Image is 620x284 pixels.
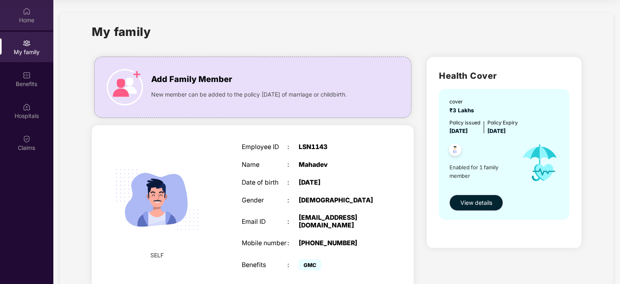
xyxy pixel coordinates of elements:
span: SELF [151,251,164,260]
div: Employee ID [242,143,287,151]
div: : [287,143,299,151]
div: Email ID [242,218,287,226]
span: ₹3 Lakhs [449,107,477,114]
div: Benefits [242,261,287,269]
div: [DEMOGRAPHIC_DATA] [299,197,379,204]
div: Mobile number [242,240,287,247]
div: [DATE] [299,179,379,187]
div: Policy Expiry [487,119,518,126]
div: Name [242,161,287,169]
h2: Health Cover [439,69,569,82]
div: : [287,161,299,169]
img: icon [107,69,143,105]
span: GMC [299,259,321,271]
div: Gender [242,197,287,204]
span: Enabled for 1 family member [449,163,514,180]
span: View details [460,198,492,207]
img: svg+xml;base64,PHN2ZyB4bWxucz0iaHR0cDovL3d3dy53My5vcmcvMjAwMC9zdmciIHdpZHRoPSI0OC45NDMiIGhlaWdodD... [445,141,465,161]
div: LSN1143 [299,143,379,151]
div: : [287,261,299,269]
span: Add Family Member [151,73,232,86]
div: : [287,179,299,187]
img: svg+xml;base64,PHN2ZyBpZD0iSG9zcGl0YWxzIiB4bWxucz0iaHR0cDovL3d3dy53My5vcmcvMjAwMC9zdmciIHdpZHRoPS... [23,103,31,111]
div: : [287,197,299,204]
img: svg+xml;base64,PHN2ZyBpZD0iSG9tZSIgeG1sbnM9Imh0dHA6Ly93d3cudzMub3JnLzIwMDAvc3ZnIiB3aWR0aD0iMjAiIG... [23,7,31,15]
img: svg+xml;base64,PHN2ZyB4bWxucz0iaHR0cDovL3d3dy53My5vcmcvMjAwMC9zdmciIHdpZHRoPSIyMjQiIGhlaWdodD0iMT... [106,148,209,251]
div: Date of birth [242,179,287,187]
img: icon [515,135,565,190]
img: svg+xml;base64,PHN2ZyBpZD0iQmVuZWZpdHMiIHhtbG5zPSJodHRwOi8vd3d3LnczLm9yZy8yMDAwL3N2ZyIgd2lkdGg9Ij... [23,71,31,79]
div: Mahadev [299,161,379,169]
div: cover [449,98,477,105]
span: New member can be added to the policy [DATE] of marriage or childbirth. [151,90,347,99]
span: [DATE] [487,128,506,134]
h1: My family [92,23,151,41]
div: [PHONE_NUMBER] [299,240,379,247]
div: [EMAIL_ADDRESS][DOMAIN_NAME] [299,214,379,229]
div: : [287,218,299,226]
button: View details [449,195,503,211]
div: Policy issued [449,119,481,126]
div: : [287,240,299,247]
img: svg+xml;base64,PHN2ZyBpZD0iQ2xhaW0iIHhtbG5zPSJodHRwOi8vd3d3LnczLm9yZy8yMDAwL3N2ZyIgd2lkdGg9IjIwIi... [23,135,31,143]
img: svg+xml;base64,PHN2ZyB3aWR0aD0iMjAiIGhlaWdodD0iMjAiIHZpZXdCb3g9IjAgMCAyMCAyMCIgZmlsbD0ibm9uZSIgeG... [23,39,31,47]
span: [DATE] [449,128,468,134]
